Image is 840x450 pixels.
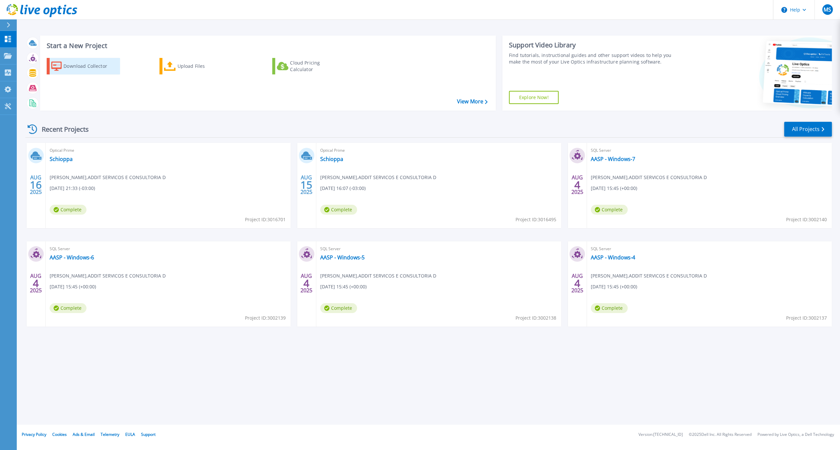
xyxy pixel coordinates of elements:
[50,205,86,215] span: Complete
[509,91,559,104] a: Explore Now!
[245,216,286,223] span: Project ID: 3016701
[591,174,707,181] span: [PERSON_NAME] , ADDIT SERVICOS E CONSULTORIA D
[50,185,95,192] span: [DATE] 21:33 (-03:00)
[320,185,366,192] span: [DATE] 16:07 (-03:00)
[125,432,135,437] a: EULA
[591,254,635,261] a: AASP - Windows-4
[320,245,557,252] span: SQL Server
[824,7,831,12] span: MS
[320,272,436,279] span: [PERSON_NAME] , ADDIT SERVICOS E CONSULTORIA D
[101,432,119,437] a: Telemetry
[50,156,73,162] a: Schioppa
[30,182,42,188] span: 16
[50,245,287,252] span: SQL Server
[300,173,313,197] div: AUG 2025
[73,432,95,437] a: Ads & Email
[574,182,580,188] span: 4
[300,271,313,295] div: AUG 2025
[591,272,707,279] span: [PERSON_NAME] , ADDIT SERVICOS E CONSULTORIA D
[574,280,580,286] span: 4
[591,205,628,215] span: Complete
[33,280,39,286] span: 4
[303,280,309,286] span: 4
[320,283,367,290] span: [DATE] 15:45 (+00:00)
[320,303,357,313] span: Complete
[571,173,583,197] div: AUG 2025
[22,432,46,437] a: Privacy Policy
[509,41,679,49] div: Support Video Library
[320,147,557,154] span: Optical Prime
[591,156,635,162] a: AASP - Windows-7
[30,271,42,295] div: AUG 2025
[25,121,98,137] div: Recent Projects
[320,174,436,181] span: [PERSON_NAME] , ADDIT SERVICOS E CONSULTORIA D
[689,433,752,437] li: © 2025 Dell Inc. All Rights Reserved
[320,254,365,261] a: AASP - Windows-5
[272,58,346,74] a: Cloud Pricing Calculator
[159,58,233,74] a: Upload Files
[516,216,556,223] span: Project ID: 3016495
[786,216,827,223] span: Project ID: 3002140
[591,147,828,154] span: SQL Server
[141,432,156,437] a: Support
[786,314,827,322] span: Project ID: 3002137
[47,58,120,74] a: Download Collector
[457,98,488,105] a: View More
[50,283,96,290] span: [DATE] 15:45 (+00:00)
[52,432,67,437] a: Cookies
[757,433,834,437] li: Powered by Live Optics, a Dell Technology
[638,433,683,437] li: Version: [TECHNICAL_ID]
[591,185,637,192] span: [DATE] 15:45 (+00:00)
[591,283,637,290] span: [DATE] 15:45 (+00:00)
[591,303,628,313] span: Complete
[320,156,343,162] a: Schioppa
[571,271,583,295] div: AUG 2025
[591,245,828,252] span: SQL Server
[516,314,556,322] span: Project ID: 3002138
[320,205,357,215] span: Complete
[30,173,42,197] div: AUG 2025
[50,272,166,279] span: [PERSON_NAME] , ADDIT SERVICOS E CONSULTORIA D
[50,174,166,181] span: [PERSON_NAME] , ADDIT SERVICOS E CONSULTORIA D
[509,52,679,65] div: Find tutorials, instructional guides and other support videos to help you make the most of your L...
[50,303,86,313] span: Complete
[63,60,116,73] div: Download Collector
[784,122,832,137] a: All Projects
[178,60,230,73] div: Upload Files
[47,42,487,49] h3: Start a New Project
[245,314,286,322] span: Project ID: 3002139
[50,147,287,154] span: Optical Prime
[290,60,343,73] div: Cloud Pricing Calculator
[300,182,312,188] span: 15
[50,254,94,261] a: AASP - Windows-6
